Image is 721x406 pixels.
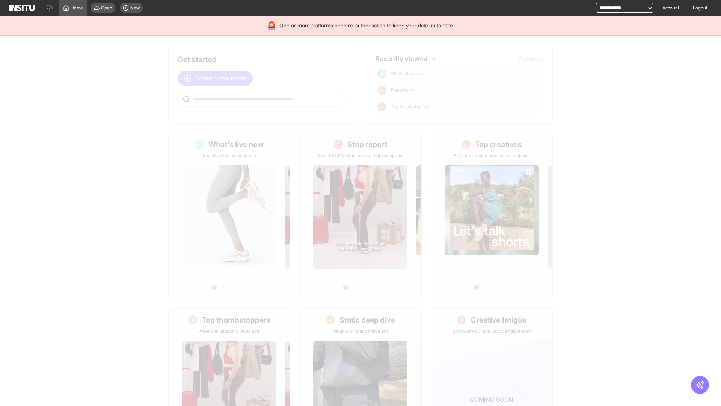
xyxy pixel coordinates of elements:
span: One or more platforms need re-authorisation to keep your data up to date. [279,22,454,29]
div: 🚨 [267,20,276,31]
span: New [130,5,140,11]
img: Logo [9,5,35,11]
span: Home [71,5,83,11]
span: Open [101,5,112,11]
